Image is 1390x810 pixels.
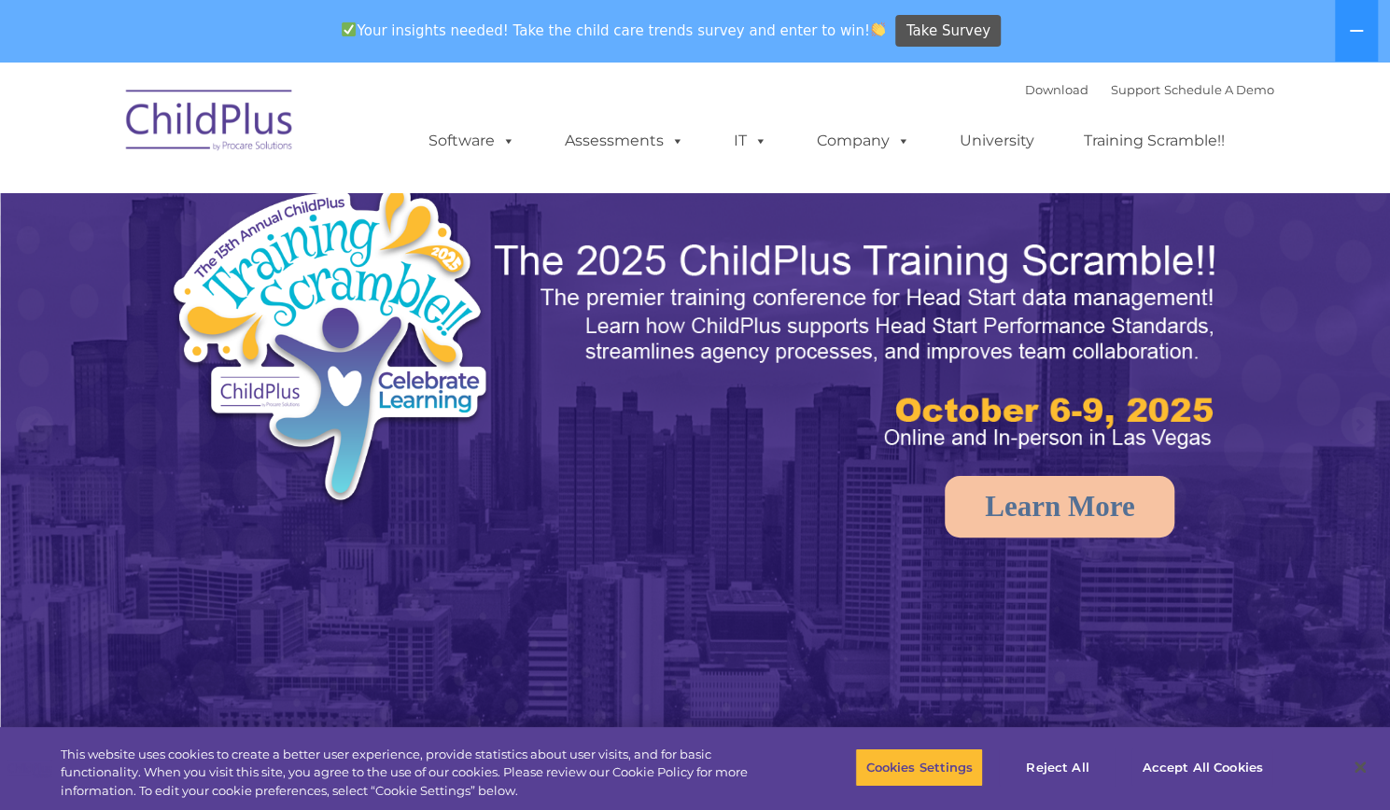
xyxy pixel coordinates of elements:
a: Learn More [945,476,1174,538]
button: Close [1340,747,1381,788]
img: 👏 [871,22,885,36]
a: Download [1025,82,1088,97]
button: Accept All Cookies [1131,747,1272,787]
img: ✅ [342,22,356,36]
button: Cookies Settings [855,747,983,787]
a: Training Scramble!! [1065,122,1243,160]
font: | [1025,82,1274,97]
button: Reject All [999,747,1116,787]
img: ChildPlus by Procare Solutions [117,77,303,170]
a: Assessments [546,122,703,160]
a: Schedule A Demo [1164,82,1274,97]
span: Your insights needed! Take the child care trends survey and enter to win! [334,12,893,49]
a: Support [1111,82,1160,97]
span: Phone number [260,200,339,214]
a: Take Survey [895,15,1001,48]
a: Software [410,122,534,160]
a: Company [798,122,929,160]
a: University [941,122,1053,160]
a: IT [715,122,786,160]
div: This website uses cookies to create a better user experience, provide statistics about user visit... [61,746,765,801]
span: Last name [260,123,316,137]
span: Take Survey [906,15,990,48]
